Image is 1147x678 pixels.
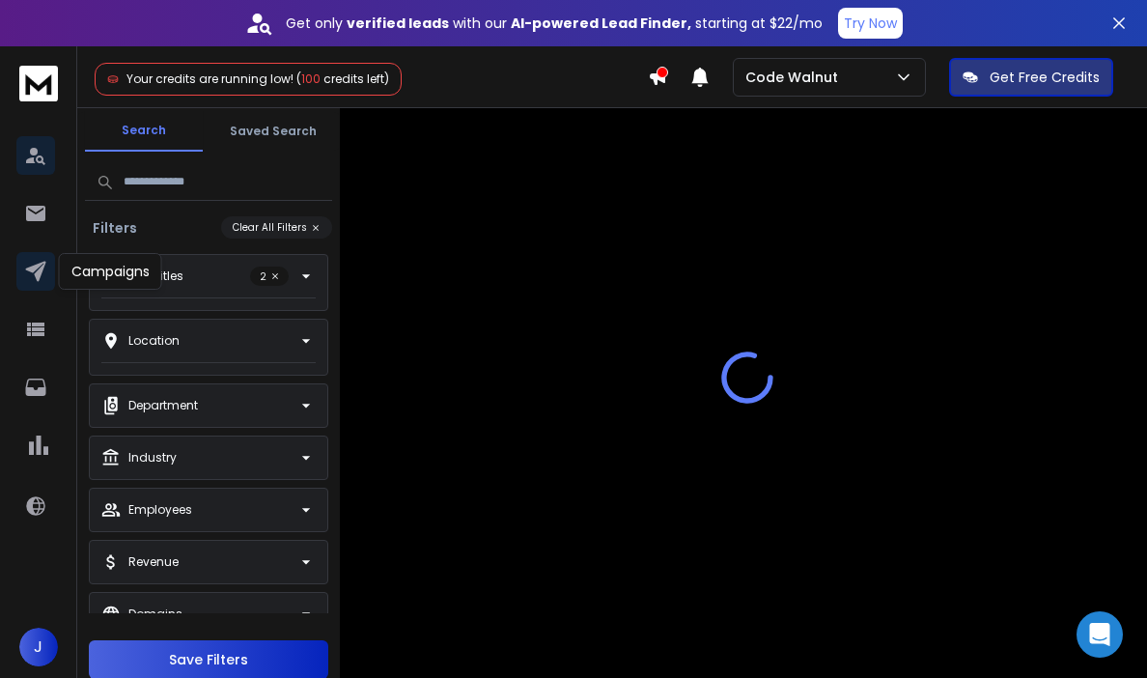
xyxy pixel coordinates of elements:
[128,450,177,466] p: Industry
[128,502,192,518] p: Employees
[19,628,58,666] button: J
[221,216,332,239] button: Clear All Filters
[1077,611,1123,658] div: Open Intercom Messenger
[128,333,180,349] p: Location
[250,267,289,286] p: 2
[128,398,198,413] p: Department
[59,253,162,290] div: Campaigns
[128,554,179,570] p: Revenue
[296,71,389,87] span: ( credits left)
[949,58,1113,97] button: Get Free Credits
[286,14,823,33] p: Get only with our starting at $22/mo
[85,111,203,152] button: Search
[19,66,58,101] img: logo
[214,112,332,151] button: Saved Search
[128,607,182,622] p: Domains
[745,68,846,87] p: Code Walnut
[838,8,903,39] button: Try Now
[844,14,897,33] p: Try Now
[511,14,691,33] strong: AI-powered Lead Finder,
[301,71,321,87] span: 100
[85,218,145,238] h3: Filters
[990,68,1100,87] p: Get Free Credits
[126,71,294,87] span: Your credits are running low!
[347,14,449,33] strong: verified leads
